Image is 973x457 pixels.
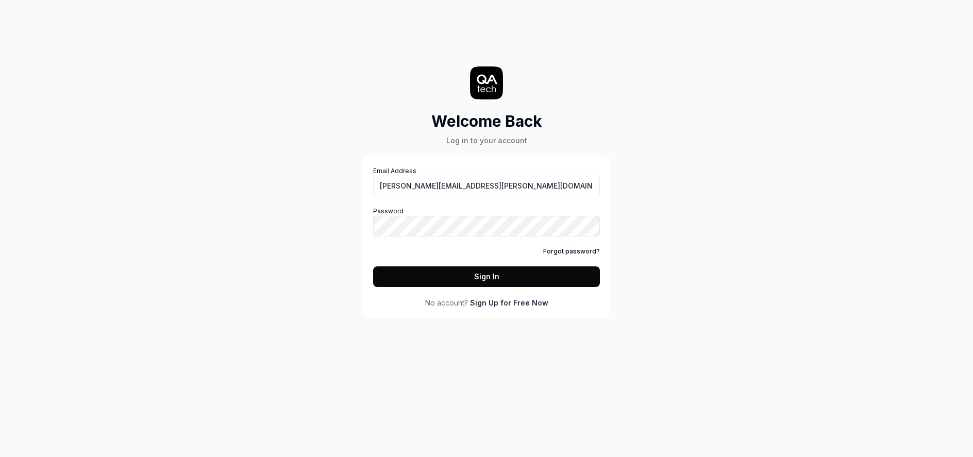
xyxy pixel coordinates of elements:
[373,266,600,287] button: Sign In
[373,207,600,236] label: Password
[543,247,600,256] a: Forgot password?
[373,166,600,196] label: Email Address
[470,297,548,308] a: Sign Up for Free Now
[373,176,600,196] input: Email Address
[431,135,542,146] div: Log in to your account
[431,110,542,133] h2: Welcome Back
[425,297,468,308] span: No account?
[373,216,600,236] input: Password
